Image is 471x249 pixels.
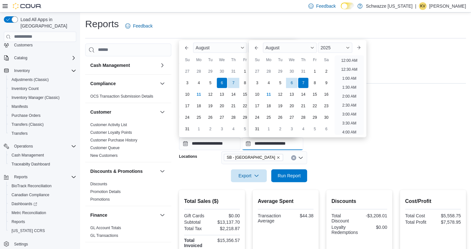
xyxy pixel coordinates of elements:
[12,67,32,75] button: Inventory
[287,124,297,134] div: day-3
[354,43,364,53] button: Next month
[6,208,79,217] button: Metrc Reconciliation
[240,124,250,134] div: day-5
[231,169,267,182] button: Export
[9,151,76,159] span: Cash Management
[184,197,240,205] h2: Total Sales ($)
[194,66,204,76] div: day-28
[205,124,215,134] div: day-2
[9,182,54,190] a: BioTrack Reconciliation
[14,43,33,48] span: Customers
[228,101,239,111] div: day-21
[1,53,79,62] button: Catalog
[321,45,330,50] span: 2025
[252,78,262,88] div: day-3
[258,197,313,205] h2: Average Spent
[240,55,250,65] div: Fr
[271,169,307,182] button: Run Report
[85,224,171,242] div: Finance
[205,101,215,111] div: day-19
[184,238,202,248] strong: Total Invoiced
[264,89,274,100] div: day-11
[264,101,274,111] div: day-18
[298,89,308,100] div: day-14
[228,124,239,134] div: day-4
[196,45,210,50] span: August
[12,122,44,127] span: Transfers (Classic)
[340,119,359,127] li: 3:30 AM
[9,182,76,190] span: BioTrack Reconciliation
[179,154,197,159] label: Locations
[331,213,358,223] div: Total Discount
[184,220,211,225] div: Subtotal
[258,213,284,223] div: Transaction Average
[90,109,157,115] button: Customer
[90,80,116,87] h3: Compliance
[9,200,40,208] a: Dashboards
[90,138,137,143] span: Customer Purchase History
[194,124,204,134] div: day-1
[217,124,227,134] div: day-3
[14,144,33,149] span: Operations
[90,182,107,186] a: Discounts
[6,102,79,111] button: Manifests
[90,189,121,194] span: Promotion Details
[310,124,320,134] div: day-5
[6,226,79,235] button: [US_STATE] CCRS
[240,78,250,88] div: day-8
[263,43,317,53] div: Button. Open the month selector. August is currently selected.
[90,130,132,135] a: Customer Loyalty Points
[228,78,239,88] div: day-7
[90,138,137,142] a: Customer Purchase History
[321,66,331,76] div: day-2
[90,62,130,68] h3: Cash Management
[90,168,157,174] button: Discounts & Promotions
[264,124,274,134] div: day-1
[9,94,76,101] span: Inventory Manager (Classic)
[9,218,28,226] a: Reports
[275,124,285,134] div: day-2
[335,55,364,135] ul: Time
[235,169,263,182] span: Export
[90,62,157,68] button: Cash Management
[133,23,152,29] span: Feedback
[9,209,49,217] a: Metrc Reconciliation
[158,80,166,87] button: Compliance
[9,160,53,168] a: Traceabilty Dashboard
[405,220,432,225] div: Total Profit
[224,154,283,161] span: SB - Garden City
[14,242,28,247] span: Settings
[1,66,79,75] button: Inventory
[9,103,76,110] span: Manifests
[90,168,142,174] h3: Discounts & Promotions
[9,191,52,199] a: Canadian Compliance
[275,101,285,111] div: day-19
[298,101,308,111] div: day-21
[6,160,79,169] button: Traceabilty Dashboard
[240,89,250,100] div: day-15
[6,111,79,120] button: Purchase Orders
[90,109,111,115] h3: Customer
[275,55,285,65] div: Tu
[194,55,204,65] div: Mo
[12,54,30,62] button: Catalog
[340,92,359,100] li: 2:00 AM
[85,121,171,162] div: Customer
[340,84,359,91] li: 1:30 AM
[182,55,192,65] div: Su
[9,103,30,110] a: Manifests
[275,66,285,76] div: day-29
[205,55,215,65] div: Tu
[6,120,79,129] button: Transfers (Classic)
[287,101,297,111] div: day-20
[85,92,171,103] div: Compliance
[182,112,192,123] div: day-24
[12,219,25,224] span: Reports
[9,130,30,137] a: Transfers
[264,112,274,123] div: day-25
[9,121,46,128] a: Transfers (Classic)
[252,55,262,65] div: Su
[310,78,320,88] div: day-8
[9,218,76,226] span: Reports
